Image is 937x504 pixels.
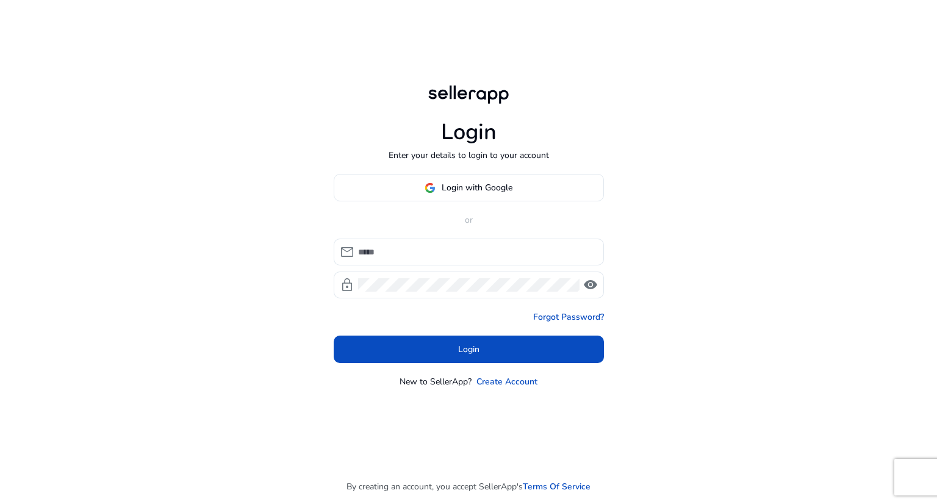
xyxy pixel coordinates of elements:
p: or [334,214,604,226]
span: mail [340,245,354,259]
span: Login [458,343,479,356]
p: New to SellerApp? [400,375,472,388]
a: Forgot Password? [533,311,604,323]
h1: Login [441,119,497,145]
span: visibility [583,278,598,292]
p: Enter your details to login to your account [389,149,549,162]
button: Login [334,336,604,363]
img: google-logo.svg [425,182,436,193]
span: lock [340,278,354,292]
a: Terms Of Service [523,480,591,493]
a: Create Account [476,375,537,388]
button: Login with Google [334,174,604,201]
span: Login with Google [442,181,512,194]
